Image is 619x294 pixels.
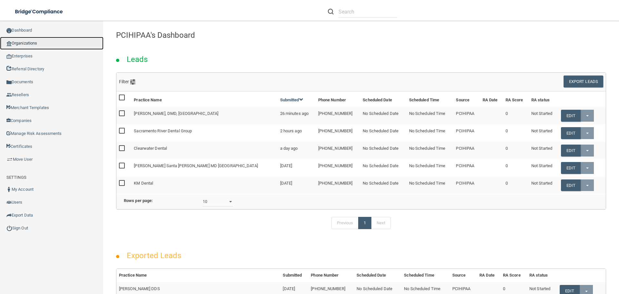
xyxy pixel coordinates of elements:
img: briefcase.64adab9b.png [6,156,13,163]
td: 0 [503,107,529,124]
td: PCIHIPAA [453,177,480,194]
td: 0 [503,177,529,194]
h2: Leads [120,50,154,68]
a: Next [371,217,390,229]
td: Not Started [529,159,558,177]
td: a day ago [278,142,316,159]
img: icon-filter@2x.21656d0b.png [130,79,135,85]
td: No Scheduled Date [360,159,406,177]
th: Scheduled Time [407,91,454,107]
td: [DATE] [278,159,316,177]
img: ic_power_dark.7ecde6b1.png [6,225,12,231]
td: No Scheduled Time [407,159,454,177]
td: [PHONE_NUMBER] [316,177,360,194]
img: ic_user_dark.df1a06c3.png [6,187,12,192]
td: 0 [503,124,529,142]
th: RA Date [477,269,500,282]
td: Not Started [529,177,558,194]
img: ic-search.3b580494.png [328,9,334,15]
a: Edit [561,127,581,139]
td: Clearwater Dental [131,142,277,159]
th: Practice Name [116,269,280,282]
td: [DATE] [278,177,316,194]
a: Edit [561,145,581,157]
th: Submitted [280,269,308,282]
th: Scheduled Time [401,269,449,282]
a: Submitted [280,97,303,102]
img: enterprise.0d942306.png [6,54,12,59]
td: 2 hours ago [278,124,316,142]
td: [PHONE_NUMBER] [316,107,360,124]
td: No Scheduled Date [360,142,406,159]
td: Sacramento River Dental Group [131,124,277,142]
th: RA Score [503,91,529,107]
th: Scheduled Date [354,269,401,282]
td: Not Started [529,107,558,124]
th: Phone Number [316,91,360,107]
label: SETTINGS [6,174,26,181]
img: icon-export.b9366987.png [6,213,12,218]
td: No Scheduled Time [407,124,454,142]
td: No Scheduled Date [360,177,406,194]
td: PCIHIPAA [453,124,480,142]
th: RA Date [480,91,503,107]
td: PCIHIPAA [453,107,480,124]
a: Edit [561,179,581,191]
a: Previous [331,217,359,229]
td: [PERSON_NAME], DMD, [GEOGRAPHIC_DATA] [131,107,277,124]
button: Export Leads [564,76,603,87]
img: ic_reseller.de258add.png [6,92,12,97]
td: [PHONE_NUMBER] [316,124,360,142]
td: KM Dental [131,177,277,194]
h2: Exported Leads [120,247,188,265]
h4: PCIHIPAA's Dashboard [116,31,606,39]
th: Source [450,269,477,282]
td: No Scheduled Date [360,124,406,142]
td: PCIHIPAA [453,142,480,159]
th: Source [453,91,480,107]
img: organization-icon.f8decf85.png [6,41,12,46]
a: 1 [358,217,371,229]
img: ic_dashboard_dark.d01f4a41.png [6,28,12,33]
a: Edit [561,110,581,122]
img: icon-documents.8dae5593.png [6,80,12,85]
td: 0 [503,159,529,177]
td: 26 minutes ago [278,107,316,124]
th: Phone Number [308,269,354,282]
td: No Scheduled Time [407,142,454,159]
input: Search [339,6,398,18]
img: bridge_compliance_login_screen.278c3ca4.svg [10,5,69,18]
th: RA status [527,269,557,282]
td: No Scheduled Time [407,107,454,124]
td: No Scheduled Date [360,107,406,124]
th: Scheduled Date [360,91,406,107]
a: Edit [561,162,581,174]
td: 0 [503,142,529,159]
td: PCIHIPAA [453,159,480,177]
b: Rows per page: [124,198,153,203]
img: icon-users.e205127d.png [6,200,12,205]
span: Filter [119,79,135,84]
th: RA status [529,91,558,107]
th: RA Score [500,269,527,282]
td: Not Started [529,142,558,159]
td: Not Started [529,124,558,142]
th: Practice Name [131,91,277,107]
td: [PHONE_NUMBER] [316,159,360,177]
td: No Scheduled Time [407,177,454,194]
td: [PHONE_NUMBER] [316,142,360,159]
td: [PERSON_NAME] Santa [PERSON_NAME] MD [GEOGRAPHIC_DATA] [131,159,277,177]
